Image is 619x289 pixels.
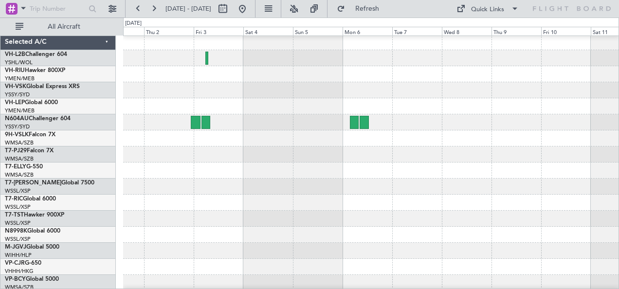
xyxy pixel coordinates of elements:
[5,75,35,82] a: YMEN/MEB
[5,276,59,282] a: VP-BCYGlobal 5000
[5,235,31,243] a: WSSL/XSP
[30,1,86,16] input: Trip Number
[293,27,343,36] div: Sun 5
[5,164,26,170] span: T7-ELLY
[5,100,58,106] a: VH-LEPGlobal 6000
[125,19,142,28] div: [DATE]
[392,27,442,36] div: Tue 7
[332,1,391,17] button: Refresh
[11,19,106,35] button: All Aircraft
[5,203,31,211] a: WSSL/XSP
[5,68,65,73] a: VH-RIUHawker 800XP
[194,27,243,36] div: Fri 3
[5,52,67,57] a: VH-L2BChallenger 604
[5,171,34,179] a: WMSA/SZB
[5,132,29,138] span: 9H-VSLK
[5,155,34,163] a: WMSA/SZB
[541,27,591,36] div: Fri 10
[5,268,34,275] a: VHHH/HKG
[5,148,54,154] a: T7-PJ29Falcon 7X
[5,116,71,122] a: N604AUChallenger 604
[5,84,80,90] a: VH-VSKGlobal Express XRS
[5,180,94,186] a: T7-[PERSON_NAME]Global 7500
[5,276,26,282] span: VP-BCY
[5,244,26,250] span: M-JGVJ
[5,139,34,146] a: WMSA/SZB
[5,91,30,98] a: YSSY/SYD
[492,27,541,36] div: Thu 9
[5,59,33,66] a: YSHL/WOL
[144,27,194,36] div: Thu 2
[5,164,43,170] a: T7-ELLYG-550
[5,260,41,266] a: VP-CJRG-650
[5,196,23,202] span: T7-RIC
[5,123,30,130] a: YSSY/SYD
[5,100,25,106] span: VH-LEP
[471,5,504,15] div: Quick Links
[5,244,59,250] a: M-JGVJGlobal 5000
[452,1,524,17] button: Quick Links
[343,27,392,36] div: Mon 6
[347,5,388,12] span: Refresh
[5,212,64,218] a: T7-TSTHawker 900XP
[5,132,55,138] a: 9H-VSLKFalcon 7X
[5,219,31,227] a: WSSL/XSP
[5,52,25,57] span: VH-L2B
[5,212,24,218] span: T7-TST
[5,68,25,73] span: VH-RIU
[442,27,492,36] div: Wed 8
[5,187,31,195] a: WSSL/XSP
[243,27,293,36] div: Sat 4
[5,180,61,186] span: T7-[PERSON_NAME]
[5,252,32,259] a: WIHH/HLP
[5,116,29,122] span: N604AU
[5,228,27,234] span: N8998K
[5,107,35,114] a: YMEN/MEB
[165,4,211,13] span: [DATE] - [DATE]
[5,228,60,234] a: N8998KGlobal 6000
[5,196,56,202] a: T7-RICGlobal 6000
[5,84,26,90] span: VH-VSK
[5,148,27,154] span: T7-PJ29
[5,260,25,266] span: VP-CJR
[25,23,103,30] span: All Aircraft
